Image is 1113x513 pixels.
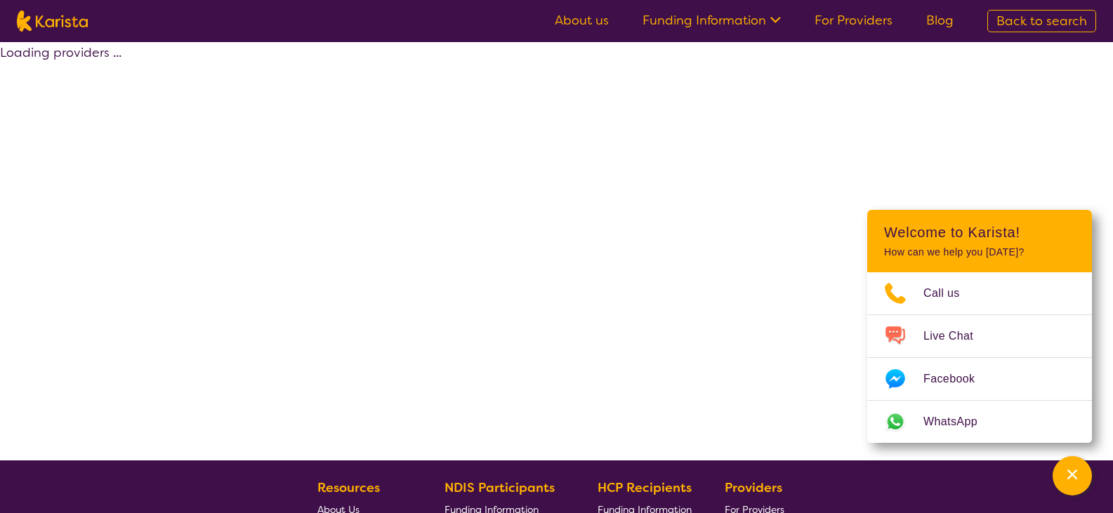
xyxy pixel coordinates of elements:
[987,10,1096,32] a: Back to search
[598,479,692,496] b: HCP Recipients
[1053,456,1092,495] button: Channel Menu
[923,411,994,432] span: WhatsApp
[643,12,781,29] a: Funding Information
[17,11,88,32] img: Karista logo
[923,326,990,347] span: Live Chat
[923,368,992,389] span: Facebook
[884,246,1075,258] p: How can we help you [DATE]?
[996,13,1087,29] span: Back to search
[444,479,555,496] b: NDIS Participants
[926,12,954,29] a: Blog
[555,12,609,29] a: About us
[317,479,380,496] b: Resources
[923,283,977,304] span: Call us
[725,479,782,496] b: Providers
[884,224,1075,241] h2: Welcome to Karista!
[867,401,1092,443] a: Web link opens in a new tab.
[815,12,893,29] a: For Providers
[867,272,1092,443] ul: Choose channel
[867,210,1092,443] div: Channel Menu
